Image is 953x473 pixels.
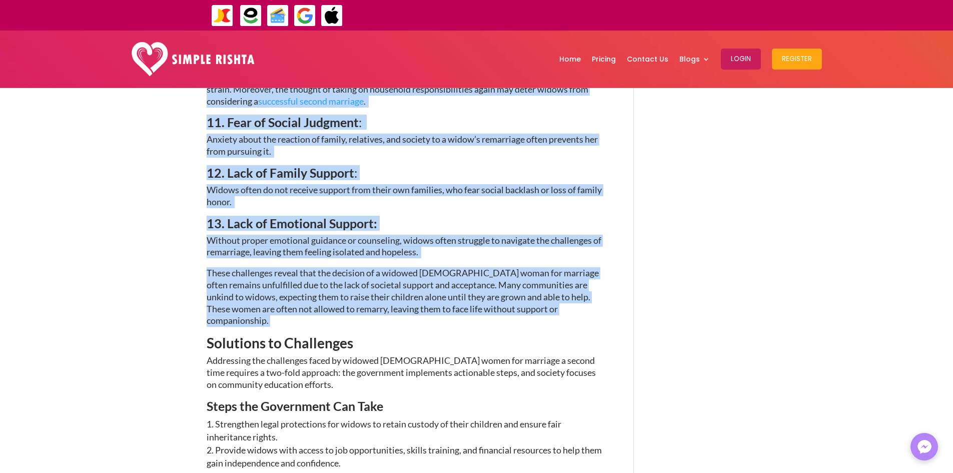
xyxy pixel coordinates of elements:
[592,33,616,85] a: Pricing
[207,398,383,413] span: Steps the Government Can Take
[914,437,934,457] img: Messenger
[354,165,357,180] span: :
[207,165,354,180] span: 12. Lack of Family Support
[207,216,377,231] span: 13. Lack of Emotional Support:
[207,115,359,130] span: 11. Fear of Social Judgment
[627,33,668,85] a: Contact Us
[207,444,602,468] span: Provide widows with access to job opportunities, skills training, and financial resources to help...
[559,33,581,85] a: Home
[267,5,289,27] img: Credit Cards
[207,235,601,258] span: Without proper emotional guidance or counseling, widows often struggle to navigate the challenges...
[211,5,234,27] img: JazzCash-icon
[258,96,364,107] a: successful second marriage
[207,355,596,390] span: Addressing the challenges faced by widowed [DEMOGRAPHIC_DATA] women for marriage a second time re...
[721,33,761,85] a: Login
[294,5,316,27] img: GooglePay-icon
[240,5,262,27] img: EasyPaisa-icon
[772,33,822,85] a: Register
[359,115,362,130] span: :
[207,334,353,351] span: Solutions to Challenges
[207,48,597,106] span: Sometimes, a widowed woman sacrifices her own dreams and happiness for the sake of her in-laws, e...
[207,418,561,442] span: Strengthen legal protections for widows to retain custody of their children and ensure fair inher...
[772,49,822,70] button: Register
[207,267,599,326] span: These challenges reveal that the decision of a widowed [DEMOGRAPHIC_DATA] woman for marriage ofte...
[679,33,710,85] a: Blogs
[721,49,761,70] button: Login
[321,5,343,27] img: ApplePay-icon
[207,134,598,157] span: Anxiety about the reaction of family, relatives, and society to a widow’s remarriage often preven...
[207,184,602,207] span: Widows often do not receive support from their own families, who fear social backlash or loss of ...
